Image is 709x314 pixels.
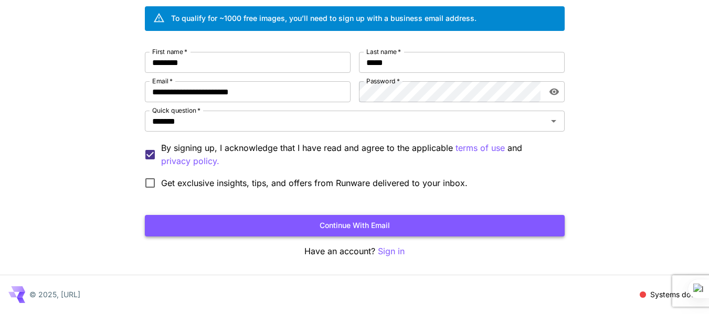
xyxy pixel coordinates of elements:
[456,142,505,155] p: terms of use
[161,177,468,189] span: Get exclusive insights, tips, and offers from Runware delivered to your inbox.
[650,289,701,300] p: Systems down
[545,82,564,101] button: toggle password visibility
[145,245,565,258] p: Have an account?
[171,13,477,24] div: To qualify for ~1000 free images, you’ll need to sign up with a business email address.
[145,215,565,236] button: Continue with email
[29,289,80,300] p: © 2025, [URL]
[152,47,187,56] label: First name
[161,155,219,168] p: privacy policy.
[366,77,400,85] label: Password
[456,142,505,155] button: By signing up, I acknowledge that I have read and agree to the applicable and privacy policy.
[161,142,556,168] p: By signing up, I acknowledge that I have read and agree to the applicable and
[366,47,401,56] label: Last name
[152,106,200,115] label: Quick question
[152,77,173,85] label: Email
[546,114,561,128] button: Open
[161,155,219,168] button: By signing up, I acknowledge that I have read and agree to the applicable terms of use and
[378,245,405,258] button: Sign in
